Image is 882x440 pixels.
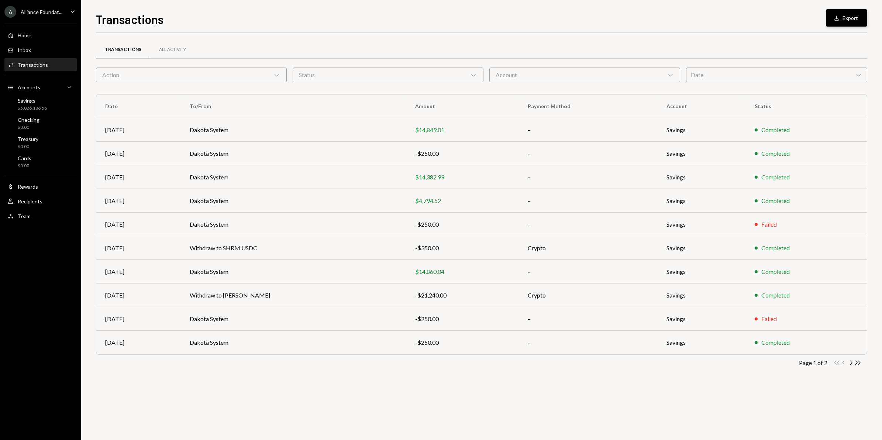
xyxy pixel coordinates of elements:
td: Dakota System [181,307,406,331]
div: Failed [761,220,777,229]
td: – [519,165,658,189]
div: [DATE] [105,291,172,300]
div: Date [686,68,867,82]
div: Completed [761,196,790,205]
td: Savings [658,260,746,283]
td: Crypto [519,236,658,260]
th: To/From [181,94,406,118]
div: All Activity [159,47,186,53]
td: Dakota System [181,118,406,142]
div: -$250.00 [415,220,510,229]
a: Rewards [4,180,77,193]
td: Dakota System [181,189,406,213]
div: $5,026,186.56 [18,105,47,111]
div: [DATE] [105,126,172,134]
div: Inbox [18,47,31,53]
td: – [519,213,658,236]
div: Completed [761,173,790,182]
div: Savings [18,97,47,104]
td: Dakota System [181,331,406,354]
div: Recipients [18,198,42,204]
a: Team [4,209,77,223]
div: [DATE] [105,149,172,158]
div: $0.00 [18,124,39,131]
div: $14,382.99 [415,173,510,182]
td: Dakota System [181,142,406,165]
div: Completed [761,149,790,158]
div: Completed [761,126,790,134]
div: Rewards [18,183,38,190]
a: Home [4,28,77,42]
td: Savings [658,283,746,307]
a: Transactions [4,58,77,71]
div: Team [18,213,31,219]
td: Savings [658,331,746,354]
td: – [519,260,658,283]
div: $14,860.04 [415,267,510,276]
td: Dakota System [181,165,406,189]
div: [DATE] [105,220,172,229]
a: Inbox [4,43,77,56]
a: Accounts [4,80,77,94]
a: Cards$0.00 [4,153,77,171]
td: – [519,331,658,354]
td: Savings [658,118,746,142]
a: All Activity [150,40,195,59]
div: Completed [761,291,790,300]
div: [DATE] [105,338,172,347]
div: Status [293,68,483,82]
a: Recipients [4,195,77,208]
th: Amount [406,94,519,118]
td: Withdraw to [PERSON_NAME] [181,283,406,307]
div: -$250.00 [415,314,510,323]
td: – [519,307,658,331]
div: Transactions [18,62,48,68]
div: [DATE] [105,173,172,182]
div: Completed [761,267,790,276]
div: Action [96,68,287,82]
div: [DATE] [105,244,172,252]
td: Dakota System [181,260,406,283]
div: Accounts [18,84,40,90]
div: Account [489,68,680,82]
td: Withdraw to SHRM USDC [181,236,406,260]
div: -$350.00 [415,244,510,252]
td: Savings [658,307,746,331]
td: Dakota System [181,213,406,236]
div: Failed [761,314,777,323]
a: Treasury$0.00 [4,134,77,151]
div: Page 1 of 2 [799,359,827,366]
div: $0.00 [18,144,38,150]
div: $14,849.01 [415,126,510,134]
button: Export [826,9,867,27]
div: Cards [18,155,31,161]
a: Transactions [96,40,150,59]
td: – [519,142,658,165]
a: Savings$5,026,186.56 [4,95,77,113]
div: Completed [761,244,790,252]
div: Treasury [18,136,38,142]
div: $0.00 [18,163,31,169]
div: -$21,240.00 [415,291,510,300]
td: – [519,118,658,142]
div: Home [18,32,31,38]
td: – [519,189,658,213]
th: Payment Method [519,94,658,118]
td: Savings [658,165,746,189]
td: Crypto [519,283,658,307]
div: Checking [18,117,39,123]
div: A [4,6,16,18]
h1: Transactions [96,12,163,27]
th: Date [96,94,181,118]
div: [DATE] [105,267,172,276]
div: $4,794.52 [415,196,510,205]
div: -$250.00 [415,149,510,158]
div: [DATE] [105,314,172,323]
div: Completed [761,338,790,347]
div: Transactions [105,47,141,53]
div: -$250.00 [415,338,510,347]
td: Savings [658,213,746,236]
div: Alliance Foundat... [21,9,62,15]
td: Savings [658,189,746,213]
td: Savings [658,236,746,260]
